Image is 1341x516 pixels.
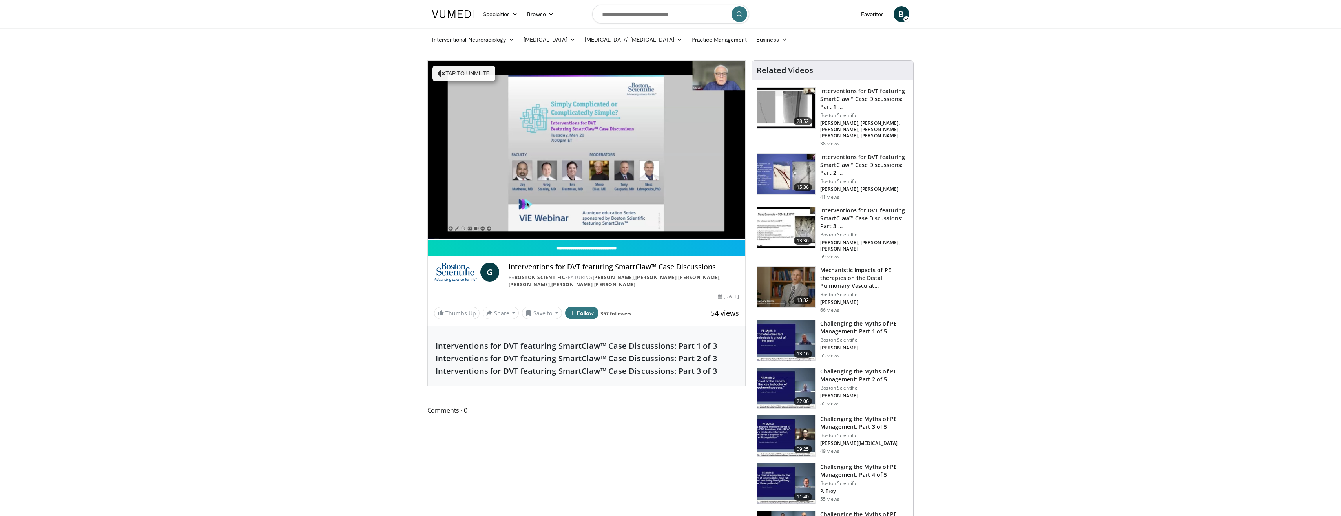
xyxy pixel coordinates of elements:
[718,293,739,300] div: [DATE]
[757,320,909,361] a: 13:16 Challenging the Myths of PE Management: Part 1 of 5 Boston Scientific [PERSON_NAME] 55 views
[757,207,815,248] img: c7c8053f-07ab-4f92-a446-8a4fb167e281.150x105_q85_crop-smart_upscale.jpg
[434,263,477,282] img: Boston Scientific
[436,340,717,351] a: Interventions for DVT featuring SmartClaw™ Case Discussions: Part 1 of 3
[757,415,909,457] a: 09:25 Challenging the Myths of PE Management: Part 3 of 5 Boston Scientific [PERSON_NAME][MEDICAL...
[687,32,752,48] a: Practice Management
[509,274,739,288] div: By FEATURING , , , , ,
[820,141,839,147] p: 38 views
[794,183,812,191] span: 15:36
[820,153,909,177] h3: Interventions for DVT featuring SmartClaw™ Case Discussions: Part 2 …
[432,66,495,81] button: Tap to unmute
[592,5,749,24] input: Search topics, interventions
[428,61,746,240] video-js: Video Player
[820,496,839,502] p: 55 views
[593,274,634,281] a: [PERSON_NAME]
[427,405,746,415] span: Comments 0
[509,263,739,271] h4: Interventions for DVT featuring SmartClaw™ Case Discussions
[635,274,677,281] a: [PERSON_NAME]
[434,307,480,319] a: Thumbs Up
[515,274,566,281] a: Boston Scientific
[432,10,474,18] img: VuMedi Logo
[757,320,815,361] img: 098efa87-ceca-4c8a-b8c3-1b83f50c5bf2.150x105_q85_crop-smart_upscale.jpg
[820,440,909,446] p: [PERSON_NAME][MEDICAL_DATA]
[794,445,812,453] span: 09:25
[820,207,909,230] h3: Interventions for DVT featuring SmartClaw™ Case Discussions: Part 3 …
[427,32,519,48] a: Interventional Neuroradiology
[757,88,815,128] img: 8e34a565-0f1f-4312-bf6d-12e5c78bba72.150x105_q85_crop-smart_upscale.jpg
[820,254,839,260] p: 59 views
[757,415,815,456] img: 82703e6a-145d-463d-93aa-0811cc9f6235.150x105_q85_crop-smart_upscale.jpg
[820,415,909,431] h3: Challenging the Myths of PE Management: Part 3 of 5
[519,32,580,48] a: [MEDICAL_DATA]
[820,120,909,139] p: [PERSON_NAME], [PERSON_NAME], [PERSON_NAME], [PERSON_NAME], [PERSON_NAME], [PERSON_NAME]
[820,393,909,399] p: [PERSON_NAME]
[820,353,839,359] p: 55 views
[820,266,909,290] h3: Mechanistic Impacts of PE therapies on the Distal Pulmonary Vasculat…
[580,32,687,48] a: [MEDICAL_DATA] [MEDICAL_DATA]
[757,66,813,75] h4: Related Videos
[757,463,909,505] a: 11:40 Challenging the Myths of PE Management: Part 4 of 5 Boston Scientific P. Troy 55 views
[794,117,812,125] span: 28:52
[820,240,909,252] p: [PERSON_NAME], [PERSON_NAME], [PERSON_NAME]
[820,320,909,335] h3: Challenging the Myths of PE Management: Part 1 of 5
[752,32,792,48] a: Business
[551,281,593,288] a: [PERSON_NAME]
[600,310,631,317] a: 357 followers
[820,480,909,487] p: Boston Scientific
[820,368,909,383] h3: Challenging the Myths of PE Management: Part 2 of 5
[794,397,812,405] span: 22:06
[757,154,815,194] img: c9201aff-c63c-4c30-aa18-61314b7b000e.150x105_q85_crop-smart_upscale.jpg
[820,178,909,185] p: Boston Scientific
[820,401,839,407] p: 55 views
[483,307,519,319] button: Share
[794,237,812,245] span: 13:36
[794,350,812,358] span: 13:16
[820,463,909,479] h3: Challenging the Myths of PE Management: Part 4 of 5
[757,368,815,409] img: aa34f66b-8fb4-423e-af58-98094d69e140.150x105_q85_crop-smart_upscale.jpg
[820,291,909,298] p: Boston Scientific
[820,112,909,119] p: Boston Scientific
[522,307,562,319] button: Save to
[794,296,812,304] span: 13:32
[820,186,909,192] p: [PERSON_NAME], [PERSON_NAME]
[757,153,909,200] a: 15:36 Interventions for DVT featuring SmartClaw™ Case Discussions: Part 2 … Boston Scientific [PE...
[820,448,839,454] p: 49 views
[757,87,909,147] a: 28:52 Interventions for DVT featuring SmartClaw™ Case Discussions: Part 1 … Boston Scientific [PE...
[436,366,717,376] a: Interventions for DVT featuring SmartClaw™ Case Discussions: Part 3 of 3
[894,6,909,22] a: B
[820,307,839,313] p: 66 views
[820,337,909,343] p: Boston Scientific
[757,463,815,504] img: d5b042fb-44bd-4213-87e0-b0808e5010e8.150x105_q85_crop-smart_upscale.jpg
[757,368,909,409] a: 22:06 Challenging the Myths of PE Management: Part 2 of 5 Boston Scientific [PERSON_NAME] 55 views
[678,274,720,281] a: [PERSON_NAME]
[820,299,909,306] p: [PERSON_NAME]
[436,353,717,364] a: Interventions for DVT featuring SmartClaw™ Case Discussions: Part 2 of 3
[856,6,889,22] a: Favorites
[820,345,909,351] p: [PERSON_NAME]
[757,266,909,313] a: 13:32 Mechanistic Impacts of PE therapies on the Distal Pulmonary Vasculat… Boston Scientific [PE...
[820,232,909,238] p: Boston Scientific
[820,194,839,200] p: 41 views
[522,6,558,22] a: Browse
[711,308,739,318] span: 54 views
[757,267,815,307] img: 4caf57cf-5f7b-481c-8355-26418ca1cbc4.150x105_q85_crop-smart_upscale.jpg
[565,307,599,319] button: Follow
[794,493,812,501] span: 11:40
[594,281,636,288] a: [PERSON_NAME]
[820,87,909,111] h3: Interventions for DVT featuring SmartClaw™ Case Discussions: Part 1 …
[820,385,909,391] p: Boston Scientific
[478,6,523,22] a: Specialties
[820,432,909,439] p: Boston Scientific
[509,281,550,288] a: [PERSON_NAME]
[480,263,499,282] a: G
[757,207,909,260] a: 13:36 Interventions for DVT featuring SmartClaw™ Case Discussions: Part 3 … Boston Scientific [PE...
[820,488,909,494] p: P. Troy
